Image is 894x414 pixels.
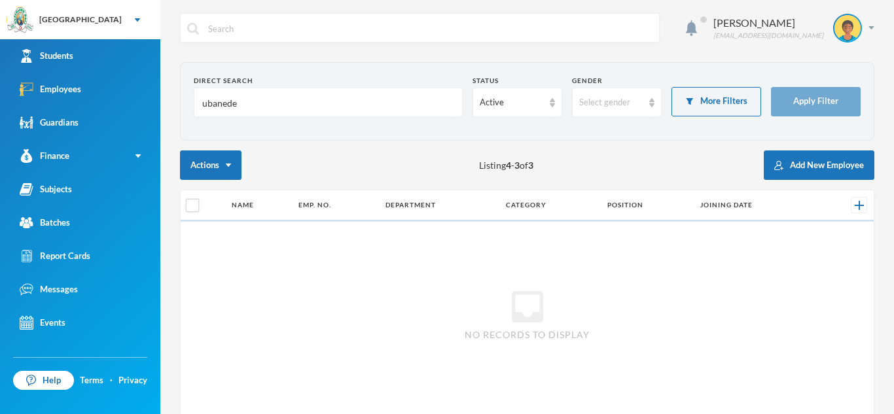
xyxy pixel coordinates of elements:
[225,190,292,220] th: Name
[473,76,562,86] div: Status
[379,190,499,220] th: Department
[834,15,861,41] img: STUDENT
[20,182,72,196] div: Subjects
[601,190,694,220] th: Position
[20,149,69,163] div: Finance
[20,216,70,230] div: Batches
[20,249,90,263] div: Report Cards
[671,87,761,116] button: More Filters
[694,190,817,220] th: Joining Date
[506,160,511,171] b: 4
[579,96,643,109] div: Select gender
[292,190,379,220] th: Emp. No.
[20,283,78,296] div: Messages
[713,15,823,31] div: [PERSON_NAME]
[20,49,73,63] div: Students
[7,7,33,33] img: logo
[207,14,653,43] input: Search
[764,150,874,180] button: Add New Employee
[194,76,463,86] div: Direct Search
[572,76,662,86] div: Gender
[480,96,543,109] div: Active
[201,88,456,118] input: Name, Emp. No, Phone number, Email Address
[528,160,533,171] b: 3
[187,23,199,35] img: search
[20,116,79,129] div: Guardians
[479,158,533,172] span: Listing - of
[499,190,601,220] th: Category
[713,31,823,41] div: [EMAIL_ADDRESS][DOMAIN_NAME]
[80,374,103,387] a: Terms
[514,160,520,171] b: 3
[39,14,122,26] div: [GEOGRAPHIC_DATA]
[855,201,864,210] img: +
[118,374,147,387] a: Privacy
[771,87,861,116] button: Apply Filter
[20,316,65,330] div: Events
[465,328,590,341] span: No records to display
[507,286,548,328] i: inbox
[180,150,241,180] button: Actions
[110,374,113,387] div: ·
[13,371,74,390] a: Help
[20,82,81,96] div: Employees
